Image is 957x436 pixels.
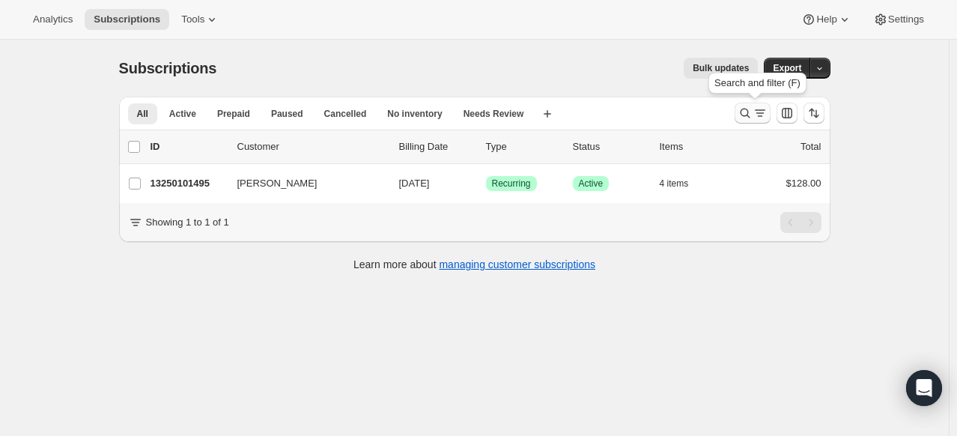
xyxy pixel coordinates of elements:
div: 13250101495[PERSON_NAME][DATE]SuccessRecurringSuccessActive4 items$128.00 [151,173,821,194]
span: Cancelled [324,108,367,120]
button: Tools [172,9,228,30]
span: Active [579,178,604,190]
div: Open Intercom Messenger [906,370,942,406]
p: Showing 1 to 1 of 1 [146,215,229,230]
span: Subscriptions [119,60,217,76]
p: 13250101495 [151,176,225,191]
span: All [137,108,148,120]
span: Analytics [33,13,73,25]
span: Export [773,62,801,74]
button: Bulk updates [684,58,758,79]
p: Billing Date [399,139,474,154]
span: Tools [181,13,204,25]
span: Needs Review [464,108,524,120]
span: Settings [888,13,924,25]
button: Settings [864,9,933,30]
p: Status [573,139,648,154]
span: 4 items [660,178,689,190]
button: Help [792,9,860,30]
p: Learn more about [353,257,595,272]
span: Paused [271,108,303,120]
span: [DATE] [399,178,430,189]
span: Prepaid [217,108,250,120]
span: Recurring [492,178,531,190]
button: Analytics [24,9,82,30]
span: Bulk updates [693,62,749,74]
span: Active [169,108,196,120]
button: Customize table column order and visibility [777,103,797,124]
div: IDCustomerBilling DateTypeStatusItemsTotal [151,139,821,154]
p: ID [151,139,225,154]
div: Type [486,139,561,154]
button: Create new view [535,103,559,124]
button: Search and filter results [735,103,771,124]
span: Subscriptions [94,13,160,25]
p: Total [800,139,821,154]
span: No inventory [387,108,442,120]
button: [PERSON_NAME] [228,172,378,196]
button: Export [764,58,810,79]
a: managing customer subscriptions [439,258,595,270]
div: Items [660,139,735,154]
span: Help [816,13,836,25]
span: [PERSON_NAME] [237,176,318,191]
span: $128.00 [786,178,821,189]
nav: Pagination [780,212,821,233]
p: Customer [237,139,387,154]
button: Subscriptions [85,9,169,30]
button: Sort the results [803,103,824,124]
button: 4 items [660,173,705,194]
